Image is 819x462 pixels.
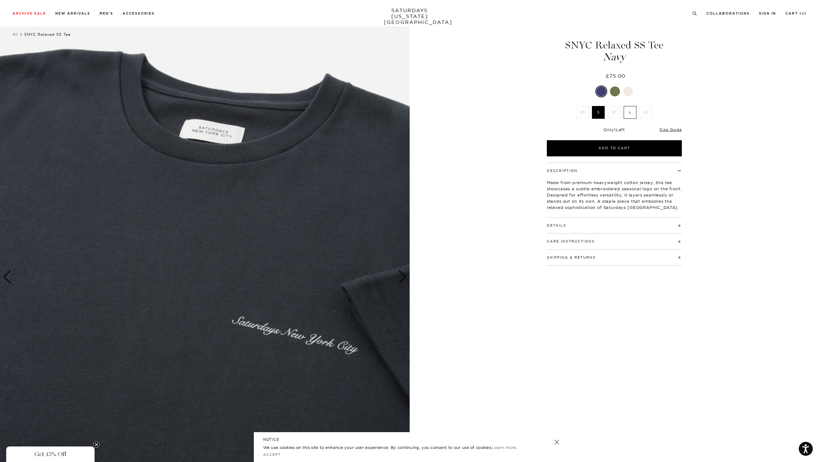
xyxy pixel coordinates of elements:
p: We use cookies on this site to enhance your user experience. By continuing, you consent to our us... [263,444,534,450]
a: All [12,32,18,37]
h5: NOTICE [263,437,556,442]
a: Archive Sale [12,12,46,15]
div: Get 15% OffClose teaser [6,446,95,462]
a: Accessories [123,12,155,15]
button: Close teaser [93,441,100,448]
button: Care Instructions [547,240,595,243]
div: Only Left [547,127,682,132]
a: Collaborations [706,12,750,15]
h1: SNYC Relaxed SS Tee [546,40,683,62]
button: Add to Cart [547,140,682,156]
span: £75.00 [606,73,625,79]
a: New Arrivals [55,12,90,15]
p: Made from premium heavyweight cotton jersey, this tee showcases a subtle embroidered seasonal log... [547,179,682,210]
button: Shipping & Returns [547,256,596,259]
a: Size Guide [659,127,682,132]
a: Accept [263,452,281,457]
span: SNYC Relaxed SS Tee [24,32,71,37]
span: Get 15% Off [35,450,66,458]
span: 1 [614,127,616,132]
a: Men's [100,12,113,15]
a: Cart (0) [785,12,807,15]
button: Description [547,169,578,173]
a: SATURDAYS[US_STATE][GEOGRAPHIC_DATA] [384,7,435,25]
a: Learn more [492,445,516,450]
div: Next slide [398,270,407,284]
span: Navy [546,52,683,62]
a: Sign In [759,12,776,15]
button: Details [547,224,566,227]
div: Previous slide [3,270,12,284]
small: 0 [802,12,804,15]
label: L [624,106,636,119]
label: S [592,106,605,119]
